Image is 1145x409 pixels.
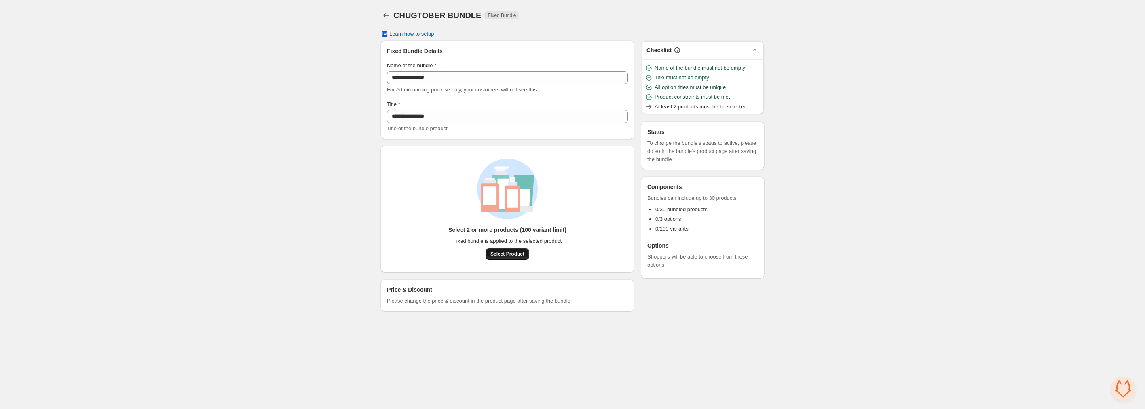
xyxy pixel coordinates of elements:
h3: Components [647,183,682,191]
span: Learn how to setup [389,31,434,37]
span: Select Product [490,251,524,257]
span: Title of the bundle product [387,125,448,131]
span: All option titles must be unique [655,83,726,91]
span: Product constraints must be met [655,93,730,101]
h3: Checklist [646,46,672,54]
span: 0/100 variants [655,226,689,232]
span: 0/3 options [655,216,681,222]
span: 0/30 bundled products [655,206,708,212]
button: Back [380,10,392,21]
label: Title [387,100,400,108]
span: Fixed bundle is applied to the selected product [453,237,562,245]
span: Bundles can include up to 30 products [647,194,758,202]
button: Select Product [486,248,529,260]
div: Open chat [1111,377,1135,401]
span: At least 2 products must be be selected [655,103,747,111]
span: Fixed Bundle [488,12,516,19]
span: Title must not be empty [655,74,709,82]
span: Shoppers will be able to choose from these options [647,253,758,269]
h1: CHUGTOBER BUNDLE [393,11,481,20]
h3: Status [647,128,758,136]
h3: Fixed Bundle Details [387,47,628,55]
span: Please change the price & discount in the product page after saving the bundle [387,297,570,305]
h3: Select 2 or more products (100 variant limit) [448,226,566,234]
h3: Options [647,242,758,250]
span: Name of the bundle must not be empty [655,64,745,72]
button: Learn how to setup [376,28,439,40]
label: Name of the bundle [387,61,437,70]
span: For Admin naming purpose only, your customers will not see this [387,87,537,93]
span: To change the bundle's status to active, please do so in the bundle's product page after saving t... [647,139,758,163]
h3: Price & Discount [387,286,432,294]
